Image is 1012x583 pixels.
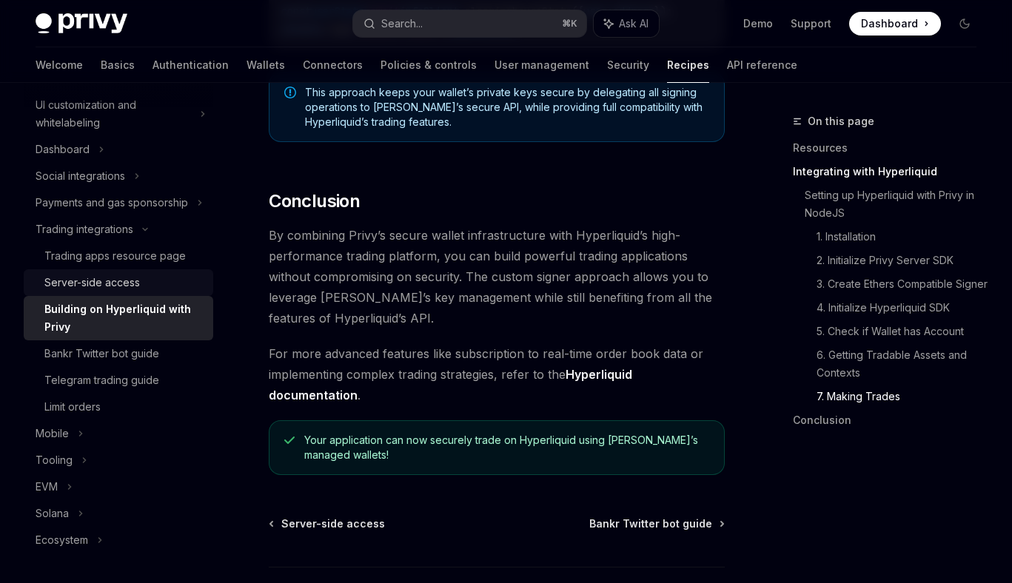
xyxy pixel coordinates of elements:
div: Search... [381,15,423,33]
div: Your application can now securely trade on Hyperliquid using [PERSON_NAME]’s managed wallets! [304,433,709,462]
a: Security [607,47,649,83]
div: Telegram trading guide [44,371,159,389]
span: Conclusion [269,189,360,213]
div: Bankr Twitter bot guide [44,345,159,363]
a: 7. Making Trades [817,385,988,408]
a: Basics [101,47,135,83]
span: For more advanced features like subscription to real-time order book data or implementing complex... [269,343,725,405]
div: Building on Hyperliquid with Privy [44,300,204,336]
a: 3. Create Ethers Compatible Signer [817,272,988,296]
a: Wallets [247,47,285,83]
span: By combining Privy’s secure wallet infrastructure with Hyperliquid’s high-performance trading pla... [269,225,725,328]
span: On this page [808,112,874,130]
a: Policies & controls [381,47,477,83]
a: Limit orders [24,394,213,420]
a: User management [495,47,589,83]
span: Dashboard [861,16,918,31]
a: Integrating with Hyperliquid [793,160,988,183]
span: Ask AI [619,16,649,31]
a: Bankr Twitter bot guide [589,516,723,531]
a: 2. Initialize Privy Server SDK [817,249,988,272]
div: EVM [36,478,58,496]
a: Server-side access [24,269,213,296]
a: Authentication [153,47,229,83]
div: Solana [36,505,69,522]
svg: Note [284,87,296,98]
a: Welcome [36,47,83,83]
div: Server-side access [44,274,140,291]
button: Toggle dark mode [953,12,976,36]
a: Support [791,16,831,31]
span: Bankr Twitter bot guide [589,516,712,531]
a: Trading apps resource page [24,243,213,269]
span: Server-side access [281,516,385,531]
a: Bankr Twitter bot guide [24,340,213,367]
a: Recipes [667,47,709,83]
img: dark logo [36,13,127,34]
div: Trading apps resource page [44,247,186,265]
div: Dashboard [36,141,90,158]
a: Server-side access [270,516,385,531]
div: Social integrations [36,167,125,185]
a: Telegram trading guide [24,367,213,394]
a: 1. Installation [817,225,988,249]
a: 4. Initialize Hyperliquid SDK [817,296,988,320]
a: Conclusion [793,408,988,432]
span: ⌘ K [562,18,577,30]
a: Demo [743,16,773,31]
span: This approach keeps your wallet’s private keys secure by delegating all signing operations to [PE... [305,85,709,129]
div: Limit orders [44,398,101,416]
a: 6. Getting Tradable Assets and Contexts [817,343,988,385]
a: Dashboard [849,12,941,36]
div: UI customization and whitelabeling [36,96,191,132]
div: Payments and gas sponsorship [36,194,188,212]
a: API reference [727,47,797,83]
a: Connectors [303,47,363,83]
svg: Check [284,434,295,446]
button: Search...⌘K [353,10,586,37]
div: Ecosystem [36,531,88,549]
a: 5. Check if Wallet has Account [817,320,988,343]
div: Tooling [36,451,73,469]
a: Building on Hyperliquid with Privy [24,296,213,340]
a: Resources [793,136,988,160]
div: Mobile [36,425,69,442]
div: Trading integrations [36,220,133,238]
button: Ask AI [594,10,659,37]
a: Setting up Hyperliquid with Privy in NodeJS [805,183,988,225]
